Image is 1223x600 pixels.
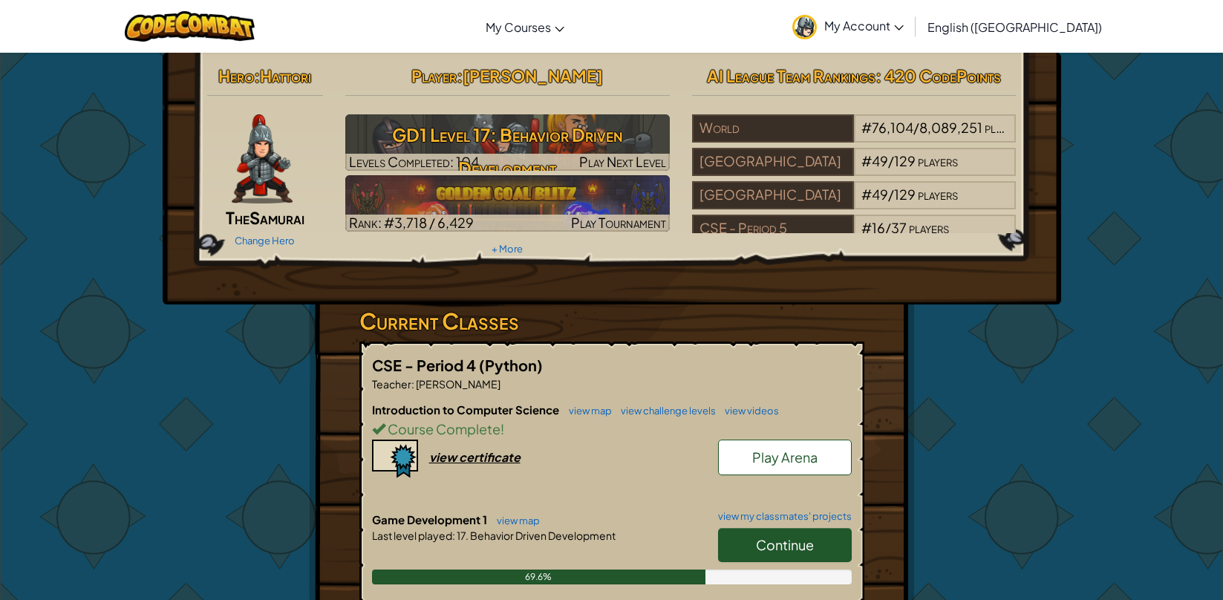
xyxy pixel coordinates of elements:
[372,529,452,542] span: Last level played
[885,219,891,236] span: /
[235,235,295,247] a: Change Hero
[894,152,916,169] span: 129
[385,420,500,437] span: Course Complete
[372,570,706,584] div: 69.6%
[613,405,716,417] a: view challenge levels
[372,440,418,478] img: certificate-icon.png
[872,152,888,169] span: 49
[872,186,888,203] span: 49
[872,219,885,236] span: 16
[411,65,457,86] span: Player
[861,152,872,169] span: #
[125,11,255,42] img: CodeCombat logo
[452,529,455,542] span: :
[756,536,814,553] span: Continue
[345,114,670,171] img: GD1 Level 17: Behavior Driven Development
[918,186,958,203] span: players
[927,19,1102,35] span: English ([GEOGRAPHIC_DATA])
[692,162,1017,179] a: [GEOGRAPHIC_DATA]#49/129players
[692,148,854,176] div: [GEOGRAPHIC_DATA]
[824,18,904,33] span: My Account
[414,377,500,391] span: [PERSON_NAME]
[711,512,852,521] a: view my classmates' projects
[372,356,479,374] span: CSE - Period 4
[372,402,561,417] span: Introduction to Computer Science
[372,377,411,391] span: Teacher
[717,405,779,417] a: view videos
[486,19,551,35] span: My Courses
[349,214,474,231] span: Rank: #3,718 / 6,429
[250,207,304,228] span: Samurai
[571,214,666,231] span: Play Tournament
[909,219,949,236] span: players
[707,65,875,86] span: AI League Team Rankings
[345,175,670,232] img: Golden Goal
[218,65,254,86] span: Hero
[785,3,911,50] a: My Account
[429,449,521,465] div: view certificate
[861,119,872,136] span: #
[875,65,1001,86] span: : 420 CodePoints
[692,195,1017,212] a: [GEOGRAPHIC_DATA]#49/129players
[692,215,854,243] div: CSE - Period 5
[985,119,1025,136] span: players
[888,152,894,169] span: /
[254,65,260,86] span: :
[345,118,670,185] h3: GD1 Level 17: Behavior Driven Development
[478,7,572,47] a: My Courses
[345,175,670,232] a: Rank: #3,718 / 6,429Play Tournament
[861,219,872,236] span: #
[692,181,854,209] div: [GEOGRAPHIC_DATA]
[260,65,311,86] span: Hattori
[888,186,894,203] span: /
[479,356,543,374] span: (Python)
[692,229,1017,246] a: CSE - Period 5#16/37players
[861,186,872,203] span: #
[372,512,489,526] span: Game Development 1
[872,119,913,136] span: 76,104
[918,152,958,169] span: players
[792,15,817,39] img: avatar
[891,219,907,236] span: 37
[469,529,616,542] span: Behavior Driven Development
[692,128,1017,146] a: World#76,104/8,089,251players
[457,65,463,86] span: :
[561,405,612,417] a: view map
[692,114,854,143] div: World
[226,207,250,228] span: The
[920,7,1109,47] a: English ([GEOGRAPHIC_DATA])
[232,114,293,203] img: samurai.pose.png
[894,186,916,203] span: 129
[919,119,982,136] span: 8,089,251
[492,243,523,255] a: + More
[372,449,521,465] a: view certificate
[345,114,670,171] a: Play Next Level
[463,65,603,86] span: [PERSON_NAME]
[752,449,818,466] span: Play Arena
[411,377,414,391] span: :
[359,304,864,338] h3: Current Classes
[500,420,504,437] span: !
[455,529,469,542] span: 17.
[489,515,540,526] a: view map
[913,119,919,136] span: /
